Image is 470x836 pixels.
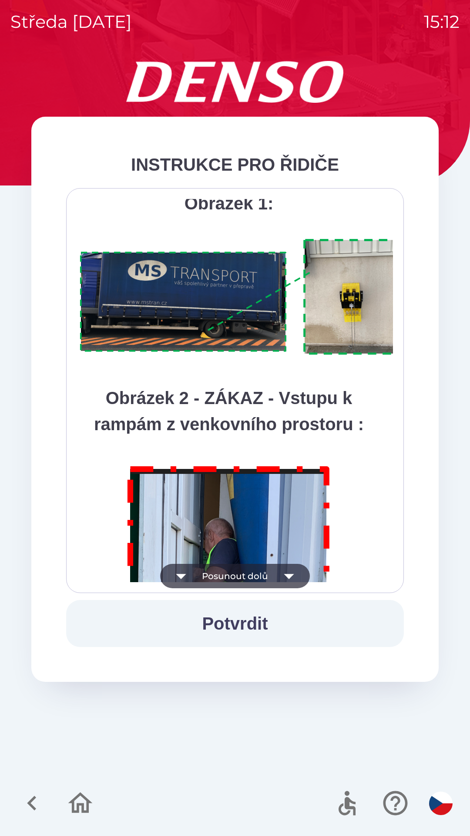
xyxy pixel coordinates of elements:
[160,564,310,588] button: Posunout dolů
[94,388,364,434] strong: Obrázek 2 - ZÁKAZ - Vstupu k rampám z venkovního prostoru :
[66,600,404,647] button: Potvrdit
[10,9,132,35] p: středa [DATE]
[424,9,460,35] p: 15:12
[31,61,439,103] img: Logo
[185,194,274,213] strong: Obrázek 1:
[66,152,404,178] div: INSTRUKCE PRO ŘIDIČE
[77,234,415,361] img: A1ym8hFSA0ukAAAAAElFTkSuQmCC
[117,455,340,775] img: M8MNayrTL6gAAAABJRU5ErkJggg==
[429,792,453,815] img: cs flag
